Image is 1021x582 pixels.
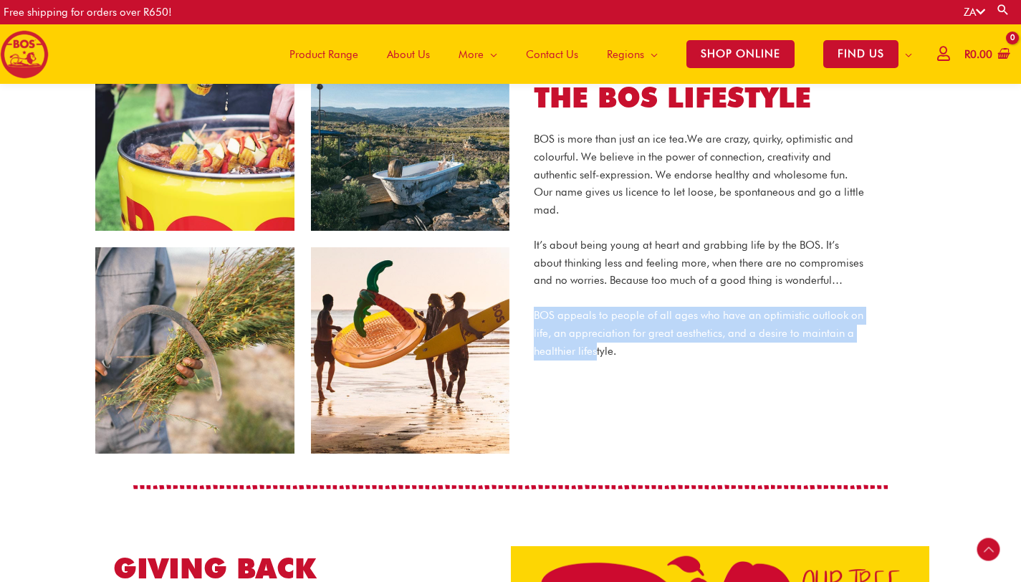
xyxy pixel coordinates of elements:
[823,40,898,68] span: FIND US
[373,24,444,84] a: About Us
[459,33,484,76] span: More
[289,33,358,76] span: Product Range
[512,24,593,84] a: Contact Us
[964,48,970,61] span: R
[534,307,864,360] p: BOS appeals to people of all ages who have an optimistic outlook on life, an appreciation for gre...
[607,33,644,76] span: Regions
[686,40,795,68] span: SHOP ONLINE
[964,6,985,19] a: ZA
[593,24,672,84] a: Regions
[962,39,1010,71] a: View Shopping Cart, empty
[996,3,1010,16] a: Search button
[526,33,578,76] span: Contact Us
[444,24,512,84] a: More
[264,24,926,84] nav: Site Navigation
[534,80,864,116] h2: THE BOS LIFESTYLE
[672,24,809,84] a: SHOP ONLINE
[534,237,864,290] p: It’s about being young at heart and grabbing life by the BOS. It’s about thinking less and feelin...
[387,33,430,76] span: About Us
[534,130,864,219] p: BOS is more than just an ice tea. We are crazy, quirky, optimistic and colourful. We believe in t...
[964,48,992,61] bdi: 0.00
[275,24,373,84] a: Product Range
[95,24,511,456] img: About Bos South Africa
